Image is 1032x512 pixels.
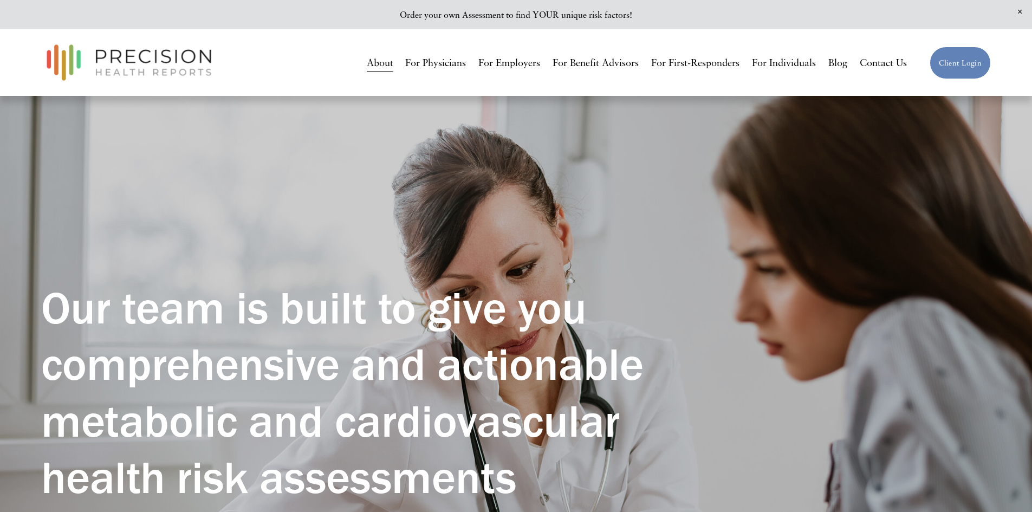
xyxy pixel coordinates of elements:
img: Precision Health Reports [41,40,217,86]
a: For Benefit Advisors [553,53,639,73]
a: Blog [828,53,847,73]
a: Contact Us [860,53,907,73]
a: For Physicians [405,53,466,73]
a: For Employers [478,53,540,73]
a: For First-Responders [651,53,739,73]
a: Client Login [930,47,991,79]
a: For Individuals [752,53,816,73]
h1: Our team is built to give you comprehensive and actionable metabolic and cardiovascular health ri... [41,279,753,505]
a: About [367,53,393,73]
